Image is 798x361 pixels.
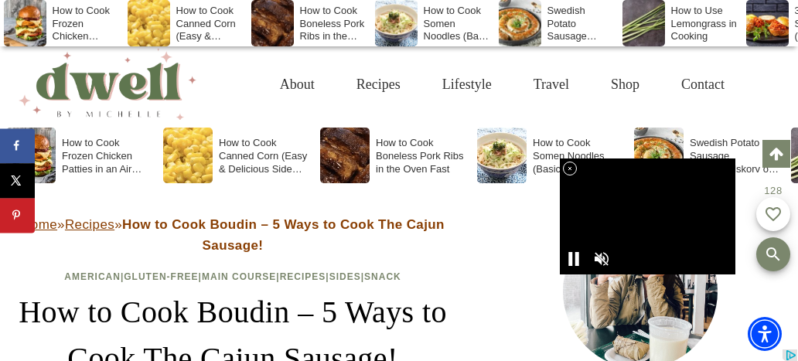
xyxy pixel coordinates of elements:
[364,271,401,282] a: Snack
[280,271,326,282] a: Recipes
[762,140,790,168] a: Scroll to top
[513,60,590,110] a: Travel
[336,60,421,110] a: Recipes
[124,271,198,282] a: Gluten-Free
[660,60,745,110] a: Contact
[421,60,513,110] a: Lifestyle
[19,49,196,120] img: DWELL by michelle
[64,271,401,282] span: | | | | |
[122,217,445,253] strong: How to Cook Boudin – 5 Ways to Cook The Cajun Sausage!
[748,317,782,351] div: Accessibility Menu
[64,271,121,282] a: American
[21,217,445,253] span: » »
[202,271,276,282] a: Main Course
[259,60,336,110] a: About
[21,217,57,232] a: Home
[65,217,114,232] a: Recipes
[590,60,660,110] a: Shop
[329,271,361,282] a: Sides
[259,60,745,110] nav: Primary Navigation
